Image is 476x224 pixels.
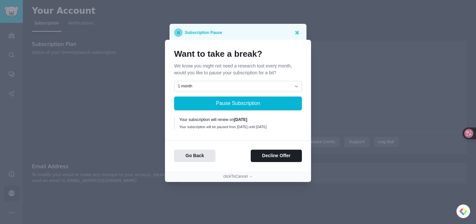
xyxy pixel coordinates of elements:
[251,150,302,162] button: Decline Offer
[179,125,297,129] div: Your subscription will be paused from [DATE] until [DATE]
[179,117,297,123] div: Your subscription will renew on
[185,28,222,37] p: Subscription Pause
[174,97,302,110] button: Pause Subscription
[174,63,302,76] p: We know you might not need a research tool every month, would you like to pause your subscription...
[223,174,253,180] button: clickToCancel →
[174,49,302,59] h1: Want to take a break?
[234,117,247,122] b: [DATE]
[174,150,216,162] button: Go Back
